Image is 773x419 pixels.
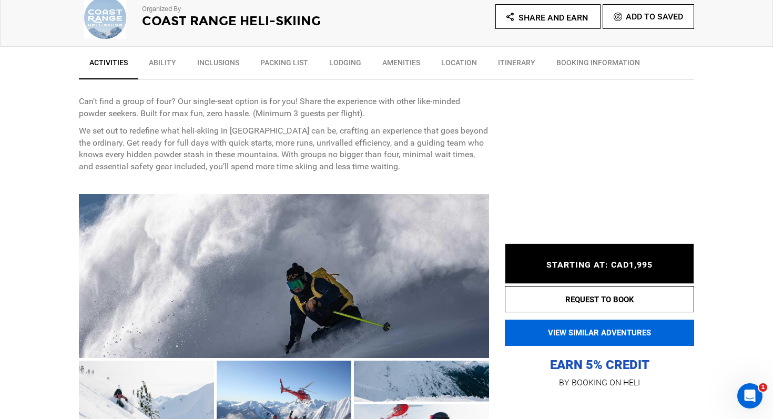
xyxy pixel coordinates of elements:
[626,12,683,22] span: Add To Saved
[79,125,489,173] p: We set out to redefine what heli-skiing in [GEOGRAPHIC_DATA] can be, crafting an experience that ...
[250,52,319,78] a: Packing List
[487,52,546,78] a: Itinerary
[372,52,431,78] a: Amenities
[737,383,762,408] iframe: Intercom live chat
[79,96,489,120] p: Can’t find a group of four? Our single-seat option is for you! Share the experience with other li...
[546,52,650,78] a: BOOKING INFORMATION
[505,320,694,346] button: VIEW SIMILAR ADVENTURES
[505,252,694,373] p: EARN 5% CREDIT
[319,52,372,78] a: Lodging
[142,14,358,28] h2: Coast Range Heli-Skiing
[518,13,588,23] span: Share and Earn
[505,286,694,312] button: REQUEST TO BOOK
[759,383,767,392] span: 1
[546,260,653,270] span: STARTING AT: CAD1,995
[505,375,694,390] p: BY BOOKING ON HELI
[431,52,487,78] a: Location
[79,52,138,79] a: Activities
[142,4,358,14] p: Organized By
[187,52,250,78] a: Inclusions
[138,52,187,78] a: Ability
